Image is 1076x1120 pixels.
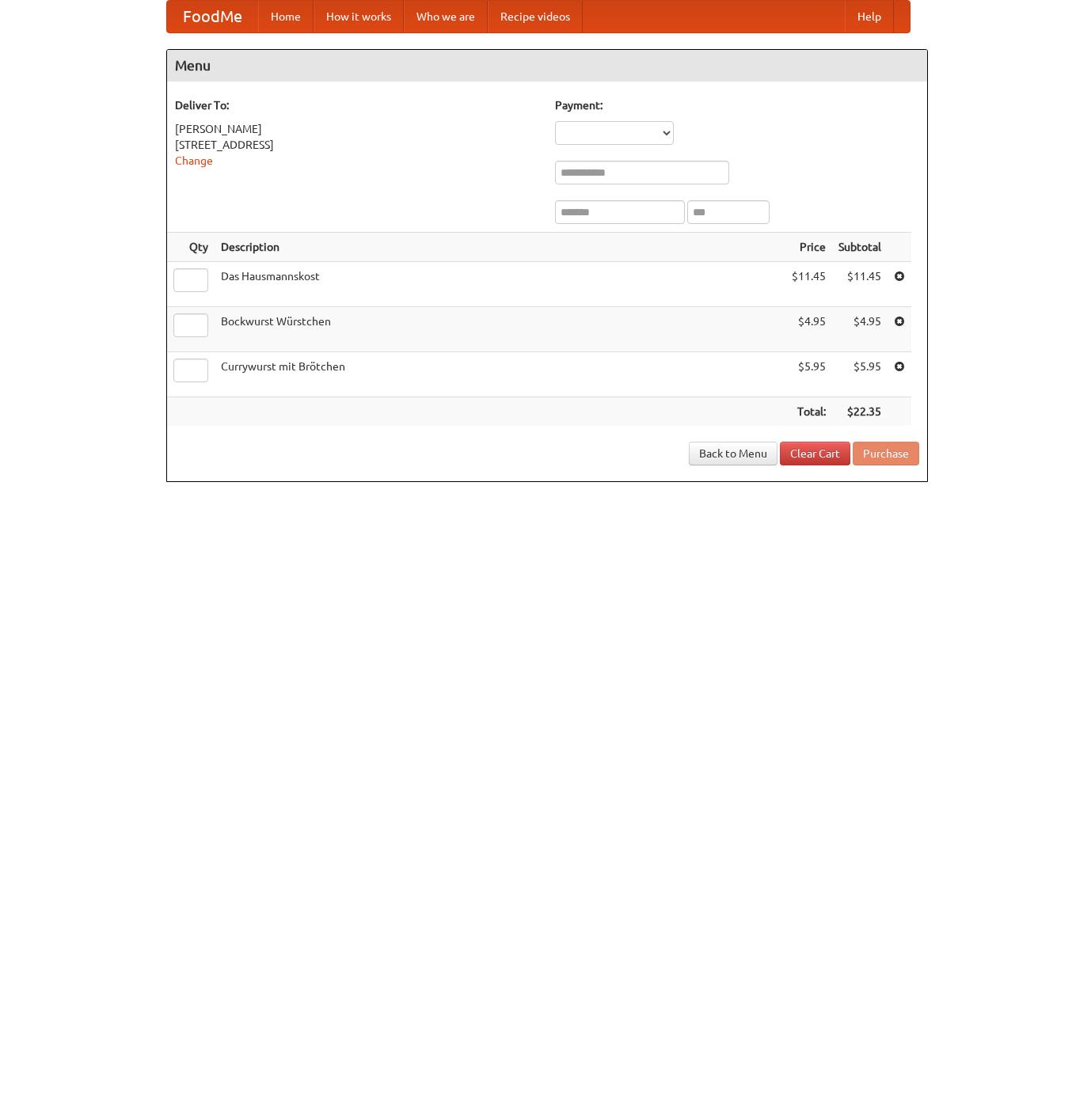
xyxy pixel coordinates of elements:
[258,1,314,32] a: Home
[832,307,888,352] td: $4.95
[175,121,539,137] div: [PERSON_NAME]
[215,262,785,307] td: Das Hausmannskost
[404,1,488,32] a: Who we are
[785,307,832,352] td: $4.95
[555,97,919,113] h5: Payment:
[780,442,850,465] a: Clear Cart
[488,1,583,32] a: Recipe videos
[853,442,919,465] button: Purchase
[689,442,778,465] a: Back to Menu
[215,233,785,262] th: Description
[832,397,888,427] th: $22.35
[175,97,539,113] h5: Deliver To:
[785,233,832,262] th: Price
[785,262,832,307] td: $11.45
[832,352,888,397] td: $5.95
[167,233,215,262] th: Qty
[215,352,785,397] td: Currywurst mit Brötchen
[167,1,258,32] a: FoodMe
[785,397,832,427] th: Total:
[785,352,832,397] td: $5.95
[314,1,404,32] a: How it works
[215,307,785,352] td: Bockwurst Würstchen
[167,50,927,82] h4: Menu
[845,1,894,32] a: Help
[175,154,213,167] a: Change
[832,262,888,307] td: $11.45
[175,137,539,153] div: [STREET_ADDRESS]
[832,233,888,262] th: Subtotal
